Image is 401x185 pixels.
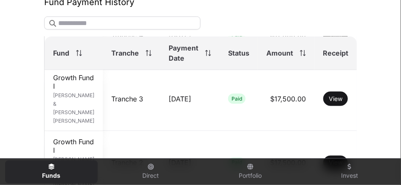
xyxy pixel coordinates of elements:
[323,156,348,170] button: View
[104,160,197,183] a: Direct
[303,160,396,183] a: Invest
[53,92,94,124] span: [PERSON_NAME] & [PERSON_NAME] [PERSON_NAME]
[45,67,103,131] td: Growth Fund I
[160,67,220,131] td: [DATE]
[266,48,293,58] span: Amount
[258,67,314,131] td: $17,500.00
[323,92,348,106] button: View
[111,48,139,58] span: Tranche
[232,95,242,102] span: Paid
[359,144,401,185] iframe: Chat Widget
[103,67,160,131] td: Tranche 3
[228,48,249,58] span: Status
[323,48,348,58] span: Receipt
[5,160,98,183] a: Funds
[53,48,69,58] span: Fund
[329,95,342,103] a: View
[204,160,297,183] a: Portfolio
[169,43,198,63] span: Payment Date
